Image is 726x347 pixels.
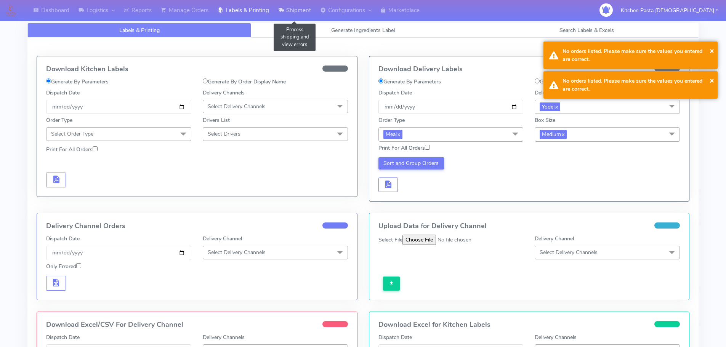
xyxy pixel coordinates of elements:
button: Close [710,75,714,86]
label: Delivery Channels [203,333,245,341]
label: Dispatch Date [378,333,412,341]
button: Kitchen Pasta [DEMOGRAPHIC_DATA] [615,3,724,18]
label: Delivery Channels [203,89,245,97]
h4: Download Delivery Labels [378,66,680,73]
span: × [710,75,714,85]
a: x [397,130,400,138]
input: Print For All Orders [93,146,98,151]
label: Generate By Parameters [46,78,109,86]
label: Generate By Order Display Name [535,78,618,86]
span: × [710,45,714,56]
label: Box Size [535,116,555,124]
label: Dispatch Date [378,89,412,97]
input: Generate By Order Display Name [203,78,208,83]
span: Meal [383,130,402,139]
h4: Download Kitchen Labels [46,66,348,73]
span: Select Delivery Channels [208,103,266,110]
label: Drivers List [203,116,230,124]
label: Only Errored [46,262,81,270]
label: Dispatch Date [46,235,80,243]
button: Close [710,45,714,56]
label: Delivery Channels [535,89,577,97]
ul: Tabs [27,23,699,38]
input: Print For All Orders [425,145,430,150]
input: Generate By Parameters [46,78,51,83]
button: Sort and Group Orders [378,157,444,170]
span: Select Drivers [208,130,240,138]
label: Select File [378,236,402,244]
label: Delivery Channel [203,235,242,243]
label: Print For All Orders [46,146,98,154]
label: Dispatch Date [46,89,80,97]
div: No orders listed. Please make sure the values you entered are correct. [563,77,712,93]
label: Generate By Parameters [378,78,441,86]
span: Medium [540,130,567,139]
input: Generate By Order Display Name [535,78,540,83]
h4: Download Excel/CSV For Delivery Channel [46,321,348,329]
span: Generate Ingredients Label [331,27,395,34]
h4: Download Excel for Kitchen Labels [378,321,680,329]
span: Search Labels & Excels [559,27,614,34]
a: x [561,130,564,138]
a: x [555,102,558,110]
span: Select Delivery Channels [208,249,266,256]
div: No orders listed. Please make sure the values you entered are correct. [563,47,712,63]
label: Print For All Orders [378,144,430,152]
h4: Upload Data for Delivery Channel [378,222,680,230]
span: Select Order Type [51,130,93,138]
label: Dispatch Date [46,333,80,341]
span: Yodel [540,102,560,111]
label: Order Type [378,116,405,124]
label: Delivery Channel [535,235,574,243]
label: Delivery Channels [535,333,577,341]
h4: Delivery Channel Orders [46,222,348,230]
span: Select Delivery Channels [540,249,598,256]
span: Labels & Printing [119,27,160,34]
label: Generate By Order Display Name [203,78,286,86]
input: Generate By Parameters [378,78,383,83]
input: Only Errored [76,263,81,268]
label: Order Type [46,116,72,124]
